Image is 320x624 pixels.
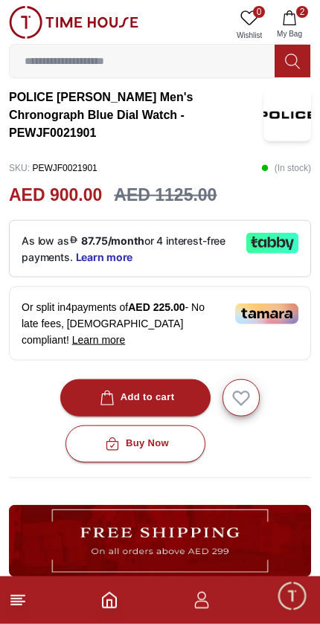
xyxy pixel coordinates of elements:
[253,6,265,18] span: 0
[102,435,169,452] div: Buy Now
[268,6,311,44] button: 2My Bag
[296,6,308,18] span: 2
[9,157,97,179] p: PEWJF0021901
[231,6,268,44] a: 0Wishlist
[9,163,30,173] span: SKU :
[263,89,311,141] img: POLICE NORWOOD Men's Chronograph Blue Dial Watch - PEWJF0021901
[9,286,311,361] div: Or split in 4 payments of - No late fees, [DEMOGRAPHIC_DATA] compliant!
[235,303,298,324] img: Tamara
[114,182,217,208] h3: AED 1125.00
[261,157,311,179] p: ( In stock )
[231,30,268,41] span: Wishlist
[60,379,211,416] button: Add to cart
[9,6,138,39] img: ...
[65,425,205,463] button: Buy Now
[72,334,126,346] span: Learn more
[9,182,102,208] h2: AED 900.00
[271,28,308,39] span: My Bag
[97,389,175,406] div: Add to cart
[9,505,311,577] img: ...
[128,301,185,313] span: AED 225.00
[9,89,263,142] h3: POLICE [PERSON_NAME] Men's Chronograph Blue Dial Watch - PEWJF0021901
[100,591,118,609] a: Home
[276,580,309,613] div: Chat Widget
